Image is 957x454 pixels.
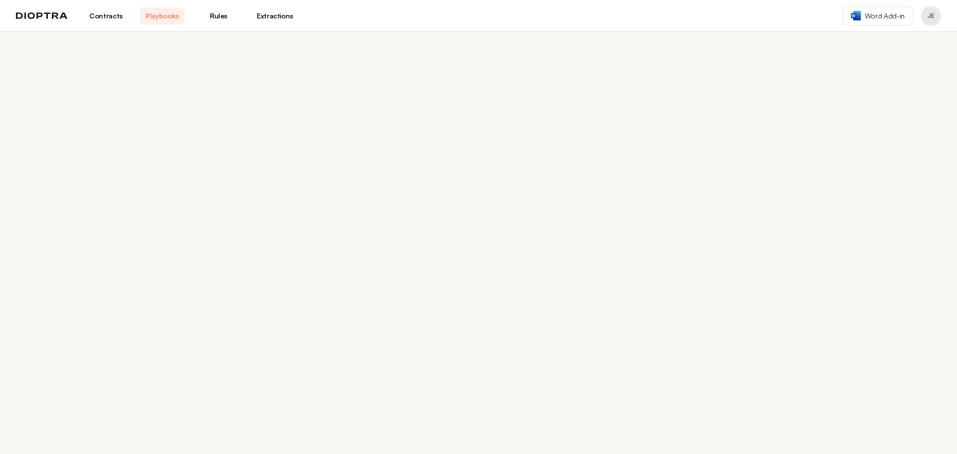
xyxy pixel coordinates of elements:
a: Extractions [253,7,297,24]
img: logo [16,12,68,19]
a: Playbooks [140,7,184,24]
a: Contracts [84,7,128,24]
a: Word Add-in [842,6,913,25]
img: word [851,11,861,20]
a: Rules [196,7,241,24]
button: Profile menu [921,6,941,26]
span: Word Add-in [865,11,905,21]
